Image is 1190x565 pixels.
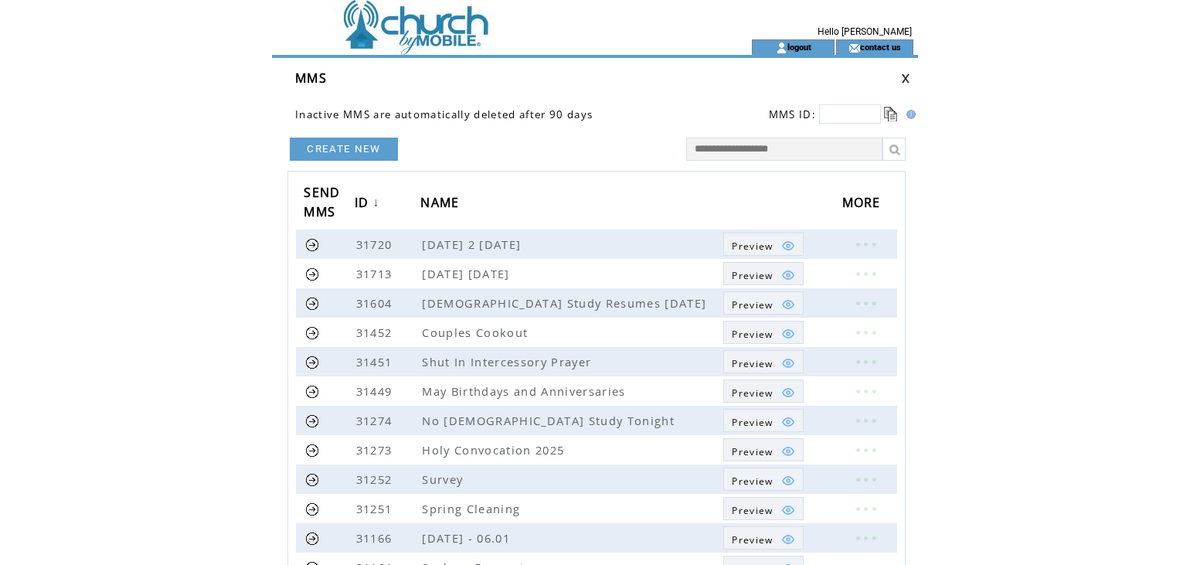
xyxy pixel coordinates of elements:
[355,190,373,219] span: ID
[781,415,795,429] img: eye.png
[732,504,773,517] span: Show MMS preview
[902,110,916,119] img: help.gif
[781,239,795,253] img: eye.png
[356,383,396,399] span: 31449
[781,356,795,370] img: eye.png
[818,26,912,37] span: Hello [PERSON_NAME]
[723,438,803,461] a: Preview
[732,269,773,282] span: Show MMS preview
[723,233,803,256] a: Preview
[420,189,467,218] a: NAME
[781,386,795,400] img: eye.png
[732,357,773,370] span: Show MMS preview
[860,42,901,52] a: contact us
[787,42,811,52] a: logout
[732,386,773,400] span: Show MMS preview
[781,503,795,517] img: eye.png
[422,442,568,458] span: Holy Convocation 2025
[848,42,860,54] img: contact_us_icon.gif
[781,533,795,546] img: eye.png
[356,442,396,458] span: 31273
[723,262,803,285] a: Preview
[422,237,525,252] span: [DATE] 2 [DATE]
[422,383,629,399] span: May Birthdays and Anniversaries
[422,501,524,516] span: Spring Cleaning
[422,530,514,546] span: [DATE] - 06.01
[781,268,795,282] img: eye.png
[723,409,803,432] a: Preview
[422,471,467,487] span: Survey
[356,325,396,340] span: 31452
[422,354,595,369] span: Shut In Intercessory Prayer
[842,190,885,219] span: MORE
[295,107,593,121] span: Inactive MMS are automatically deleted after 90 days
[356,266,396,281] span: 31713
[422,413,678,428] span: No [DEMOGRAPHIC_DATA] Study Tonight
[732,416,773,429] span: Show MMS preview
[723,468,803,491] a: Preview
[781,444,795,458] img: eye.png
[422,325,532,340] span: Couples Cookout
[781,298,795,311] img: eye.png
[781,327,795,341] img: eye.png
[356,530,396,546] span: 31166
[781,474,795,488] img: eye.png
[732,328,773,341] span: Show MMS preview
[356,354,396,369] span: 31451
[732,240,773,253] span: Show MMS preview
[732,445,773,458] span: Show MMS preview
[769,107,816,121] span: MMS ID:
[422,295,710,311] span: [DEMOGRAPHIC_DATA] Study Resumes [DATE]
[723,526,803,550] a: Preview
[723,350,803,373] a: Preview
[723,380,803,403] a: Preview
[422,266,513,281] span: [DATE] [DATE]
[732,533,773,546] span: Show MMS preview
[356,471,396,487] span: 31252
[356,237,396,252] span: 31720
[723,291,803,315] a: Preview
[355,189,384,218] a: ID↓
[356,413,396,428] span: 31274
[732,475,773,488] span: Show MMS preview
[776,42,787,54] img: account_icon.gif
[356,501,396,516] span: 31251
[356,295,396,311] span: 31604
[723,321,803,344] a: Preview
[295,70,327,87] span: MMS
[304,180,340,228] span: SEND MMS
[723,497,803,520] a: Preview
[420,190,463,219] span: NAME
[732,298,773,311] span: Show MMS preview
[290,138,398,161] a: CREATE NEW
